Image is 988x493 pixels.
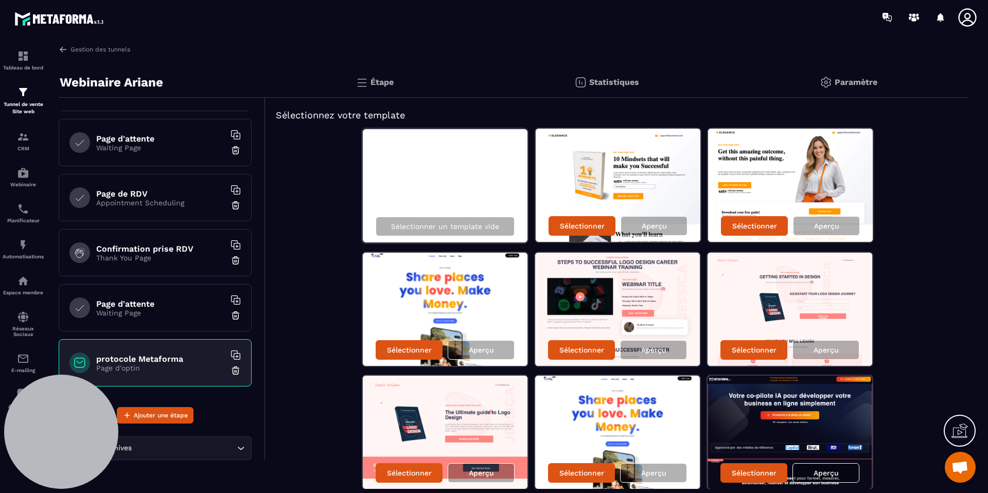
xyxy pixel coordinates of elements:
[820,76,832,89] img: setting-gr.5f69749f.svg
[96,364,225,372] p: Page d'optin
[708,129,873,242] img: image
[356,76,368,89] img: bars.0d591741.svg
[3,381,44,417] a: Assistant IA
[17,167,29,179] img: automations
[17,311,29,323] img: social-network
[17,86,29,98] img: formation
[469,346,494,354] p: Aperçu
[96,299,225,309] h6: Page d'attente
[3,123,44,159] a: formationformationCRM
[96,254,225,262] p: Thank You Page
[3,367,44,373] p: E-mailing
[59,45,68,54] img: arrow
[14,9,107,28] img: logo
[732,469,777,477] p: Sélectionner
[3,218,44,223] p: Planificateur
[17,131,29,143] img: formation
[3,254,44,259] p: Automatisations
[559,346,604,354] p: Sélectionner
[3,195,44,231] a: schedulerschedulerPlanificateur
[3,42,44,78] a: formationformationTableau de bord
[134,410,188,420] span: Ajouter une étape
[96,189,225,199] h6: Page de RDV
[3,290,44,295] p: Espace membre
[641,469,666,477] p: Aperçu
[3,78,44,123] a: formationformationTunnel de vente Site web
[17,353,29,365] img: email
[391,222,499,231] p: Sélectionner un template vide
[231,200,241,210] img: trash
[231,145,241,155] img: trash
[814,222,839,230] p: Aperçu
[3,65,44,71] p: Tableau de bord
[231,365,241,376] img: trash
[3,345,44,381] a: emailemailE-mailing
[17,50,29,62] img: formation
[3,417,44,453] a: accountantaccountantComptabilité
[96,354,225,364] h6: protocole Metaforma
[732,222,777,230] p: Sélectionner
[3,101,44,115] p: Tunnel de vente Site web
[814,469,839,477] p: Aperçu
[17,275,29,287] img: automations
[708,376,872,489] img: image
[835,77,877,87] p: Paramètre
[117,407,193,424] button: Ajouter une étape
[363,376,527,489] img: image
[96,144,225,152] p: Waiting Page
[642,222,667,230] p: Aperçu
[59,436,252,460] div: Search for option
[559,469,604,477] p: Sélectionner
[60,72,163,93] p: Webinaire Ariane
[536,129,700,242] img: image
[469,469,494,477] p: Aperçu
[96,309,225,317] p: Waiting Page
[231,255,241,266] img: trash
[3,146,44,151] p: CRM
[96,134,225,144] h6: Page d'attente
[945,452,976,483] div: Ouvrir le chat
[3,326,44,337] p: Réseaux Sociaux
[276,108,957,122] h5: Sélectionnez votre template
[3,403,44,409] p: Assistant IA
[708,253,872,366] img: image
[574,76,587,89] img: stats.20deebd0.svg
[96,199,225,207] p: Appointment Scheduling
[96,244,225,254] h6: Confirmation prise RDV
[589,77,639,87] p: Statistiques
[641,346,666,354] p: Aperçu
[3,303,44,345] a: social-networksocial-networkRéseaux Sociaux
[387,469,432,477] p: Sélectionner
[814,346,839,354] p: Aperçu
[363,253,527,366] img: image
[370,77,394,87] p: Étape
[59,45,130,54] a: Gestion des tunnels
[535,253,700,366] img: image
[17,239,29,251] img: automations
[387,346,432,354] p: Sélectionner
[732,346,777,354] p: Sélectionner
[231,310,241,321] img: trash
[3,267,44,303] a: automationsautomationsEspace membre
[3,231,44,267] a: automationsautomationsAutomatisations
[3,439,44,445] p: Comptabilité
[134,443,235,454] input: Search for option
[17,203,29,215] img: scheduler
[3,159,44,195] a: automationsautomationsWebinaire
[560,222,605,230] p: Sélectionner
[3,182,44,187] p: Webinaire
[535,376,700,489] img: image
